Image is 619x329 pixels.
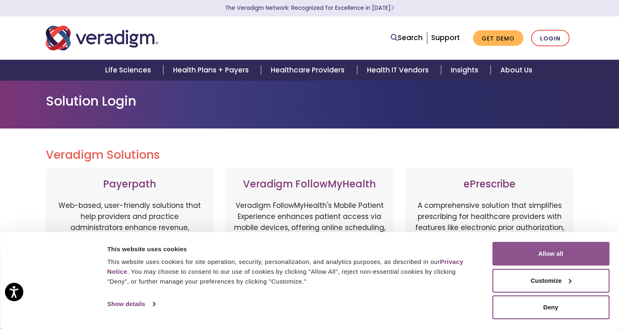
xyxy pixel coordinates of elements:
[46,25,158,52] img: Veradigm logo
[46,148,574,162] h2: Veradigm Solutions
[491,60,542,81] a: About Us
[441,60,491,81] a: Insights
[54,178,205,190] h3: Payerpath
[473,30,523,46] a: Get Demo
[234,200,385,278] p: Veradigm FollowMyHealth's Mobile Patient Experience enhances patient access via mobile devices, o...
[391,4,394,12] span: Learn More
[531,30,569,47] a: Login
[46,93,574,109] h1: Solution Login
[234,178,385,190] h3: Veradigm FollowMyHealth
[431,33,460,43] a: Support
[357,60,441,81] a: Health IT Vendors
[107,257,474,286] div: This website uses cookies for site operation, security, personalization, and analytics purposes, ...
[163,60,261,81] a: Health Plans + Payers
[391,32,423,43] a: Search
[414,178,565,190] h3: ePrescribe
[492,242,609,266] button: Allow all
[54,200,205,286] p: Web-based, user-friendly solutions that help providers and practice administrators enhance revenu...
[107,244,474,254] div: This website uses cookies
[95,60,163,81] a: Life Sciences
[492,295,609,319] button: Deny
[492,269,609,293] button: Customize
[261,60,357,81] a: Healthcare Providers
[225,4,394,12] a: The Veradigm Network: Recognized for Excellence in [DATE]Learn More
[107,298,155,310] a: Show details
[414,200,565,286] p: A comprehensive solution that simplifies prescribing for healthcare providers with features like ...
